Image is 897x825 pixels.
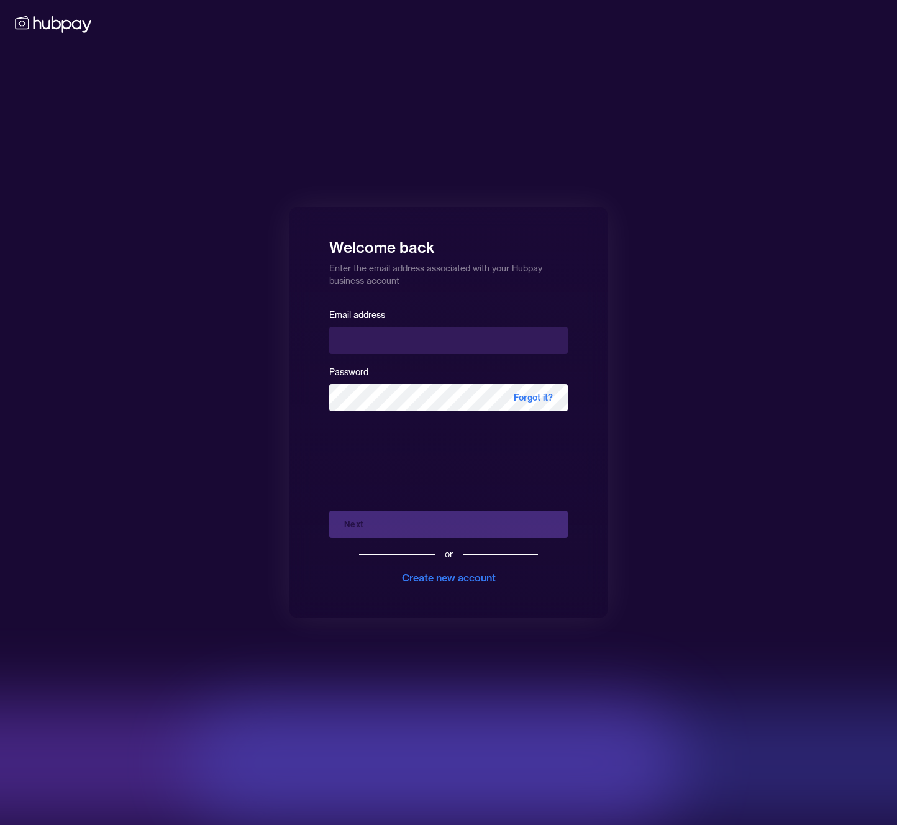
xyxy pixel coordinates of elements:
[329,257,568,287] p: Enter the email address associated with your Hubpay business account
[329,230,568,257] h1: Welcome back
[329,367,368,378] label: Password
[402,570,496,585] div: Create new account
[329,309,385,321] label: Email address
[499,384,568,411] span: Forgot it?
[445,548,453,560] div: or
